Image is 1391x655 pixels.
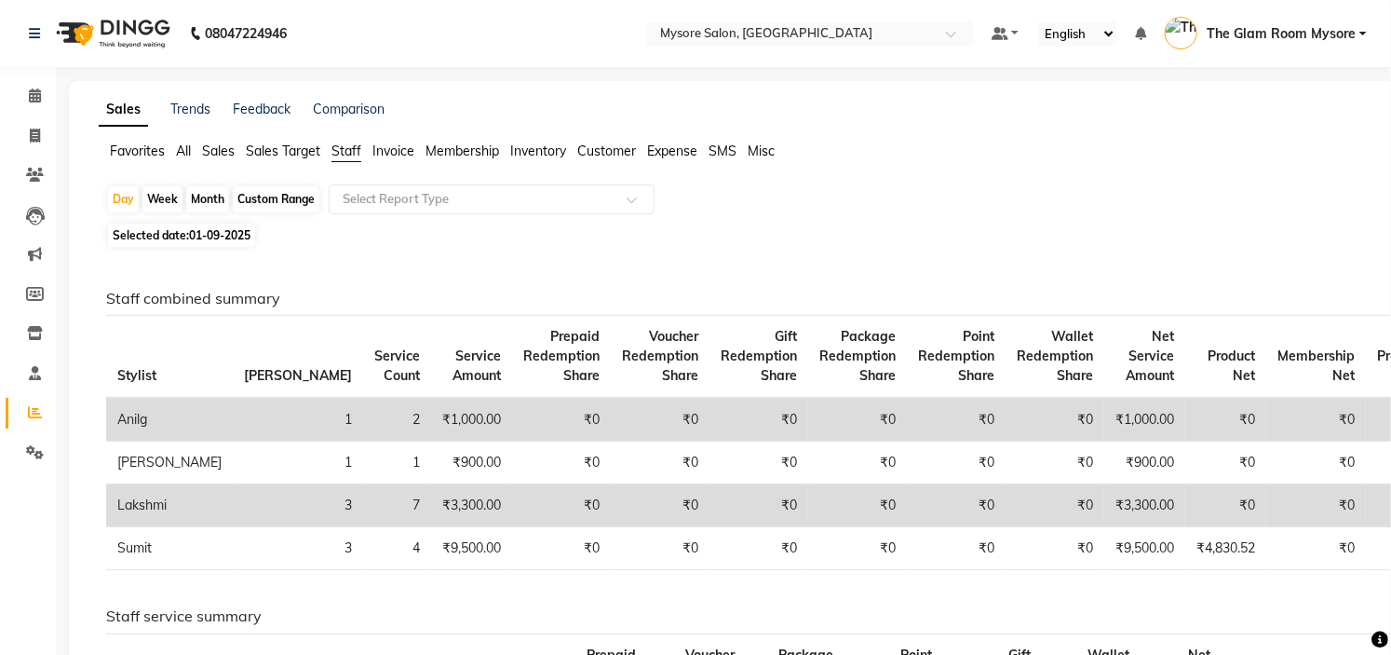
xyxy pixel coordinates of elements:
[577,143,636,159] span: Customer
[363,398,431,442] td: 2
[1208,348,1255,384] span: Product Net
[523,328,600,384] span: Prepaid Redemption Share
[142,186,182,212] div: Week
[1006,484,1104,527] td: ₹0
[647,143,697,159] span: Expense
[808,484,907,527] td: ₹0
[1207,24,1356,44] span: The Glam Room Mysore
[808,398,907,442] td: ₹0
[233,101,290,117] a: Feedback
[363,484,431,527] td: 7
[244,367,352,384] span: [PERSON_NAME]
[808,527,907,570] td: ₹0
[1006,398,1104,442] td: ₹0
[233,527,363,570] td: 3
[1104,442,1185,484] td: ₹900.00
[709,398,808,442] td: ₹0
[106,607,1351,625] h6: Staff service summary
[106,442,233,484] td: [PERSON_NAME]
[1104,398,1185,442] td: ₹1,000.00
[431,527,512,570] td: ₹9,500.00
[1165,17,1197,49] img: The Glam Room Mysore
[819,328,896,384] span: Package Redemption Share
[918,328,994,384] span: Point Redemption Share
[186,186,229,212] div: Month
[1185,527,1266,570] td: ₹4,830.52
[709,143,736,159] span: SMS
[512,398,611,442] td: ₹0
[202,143,235,159] span: Sales
[611,527,709,570] td: ₹0
[425,143,499,159] span: Membership
[106,527,233,570] td: Sumit
[374,348,420,384] span: Service Count
[721,328,797,384] span: Gift Redemption Share
[233,186,319,212] div: Custom Range
[1277,348,1355,384] span: Membership Net
[1185,484,1266,527] td: ₹0
[1266,484,1366,527] td: ₹0
[907,484,1006,527] td: ₹0
[372,143,414,159] span: Invoice
[117,367,156,384] span: Stylist
[808,442,907,484] td: ₹0
[512,442,611,484] td: ₹0
[431,484,512,527] td: ₹3,300.00
[189,228,250,242] span: 01-09-2025
[709,442,808,484] td: ₹0
[1006,442,1104,484] td: ₹0
[431,442,512,484] td: ₹900.00
[246,143,320,159] span: Sales Target
[106,398,233,442] td: Anilg
[1185,398,1266,442] td: ₹0
[611,484,709,527] td: ₹0
[709,527,808,570] td: ₹0
[106,484,233,527] td: Lakshmi
[1185,442,1266,484] td: ₹0
[622,328,698,384] span: Voucher Redemption Share
[110,143,165,159] span: Favorites
[431,398,512,442] td: ₹1,000.00
[170,101,210,117] a: Trends
[1266,398,1366,442] td: ₹0
[205,7,287,60] b: 08047224946
[748,143,775,159] span: Misc
[47,7,175,60] img: logo
[363,527,431,570] td: 4
[176,143,191,159] span: All
[907,527,1006,570] td: ₹0
[452,348,501,384] span: Service Amount
[512,527,611,570] td: ₹0
[108,186,139,212] div: Day
[1266,527,1366,570] td: ₹0
[1104,484,1185,527] td: ₹3,300.00
[1126,328,1174,384] span: Net Service Amount
[1104,527,1185,570] td: ₹9,500.00
[106,290,1351,307] h6: Staff combined summary
[611,398,709,442] td: ₹0
[512,484,611,527] td: ₹0
[99,93,148,127] a: Sales
[1006,527,1104,570] td: ₹0
[1017,328,1093,384] span: Wallet Redemption Share
[611,442,709,484] td: ₹0
[233,484,363,527] td: 3
[108,224,255,247] span: Selected date:
[907,398,1006,442] td: ₹0
[313,101,385,117] a: Comparison
[510,143,566,159] span: Inventory
[233,442,363,484] td: 1
[233,398,363,442] td: 1
[907,442,1006,484] td: ₹0
[709,484,808,527] td: ₹0
[1266,442,1366,484] td: ₹0
[331,143,361,159] span: Staff
[363,442,431,484] td: 1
